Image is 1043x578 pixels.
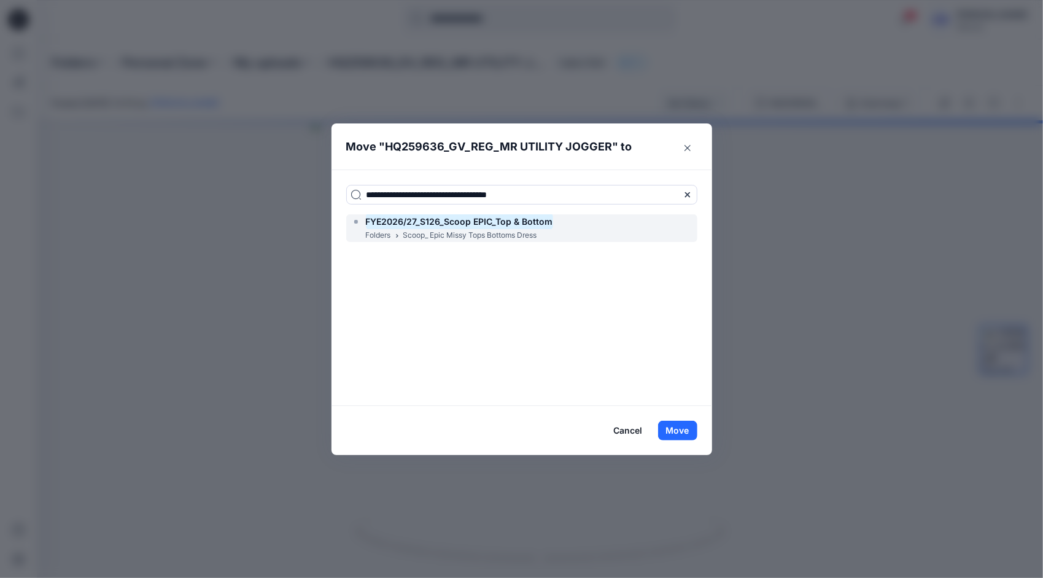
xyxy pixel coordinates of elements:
header: Move " " to [332,123,693,170]
p: HQ259636_GV_REG_MR UTILITY JOGGER [386,138,613,155]
p: Scoop_ Epic Missy Tops Bottoms Dress [403,229,537,242]
button: Close [678,138,697,158]
button: Cancel [606,421,651,440]
mark: FYE2026/27_S126_Scoop EPIC_Top & Bottom [366,213,553,230]
button: Move [658,421,697,440]
p: Folders [366,229,391,242]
